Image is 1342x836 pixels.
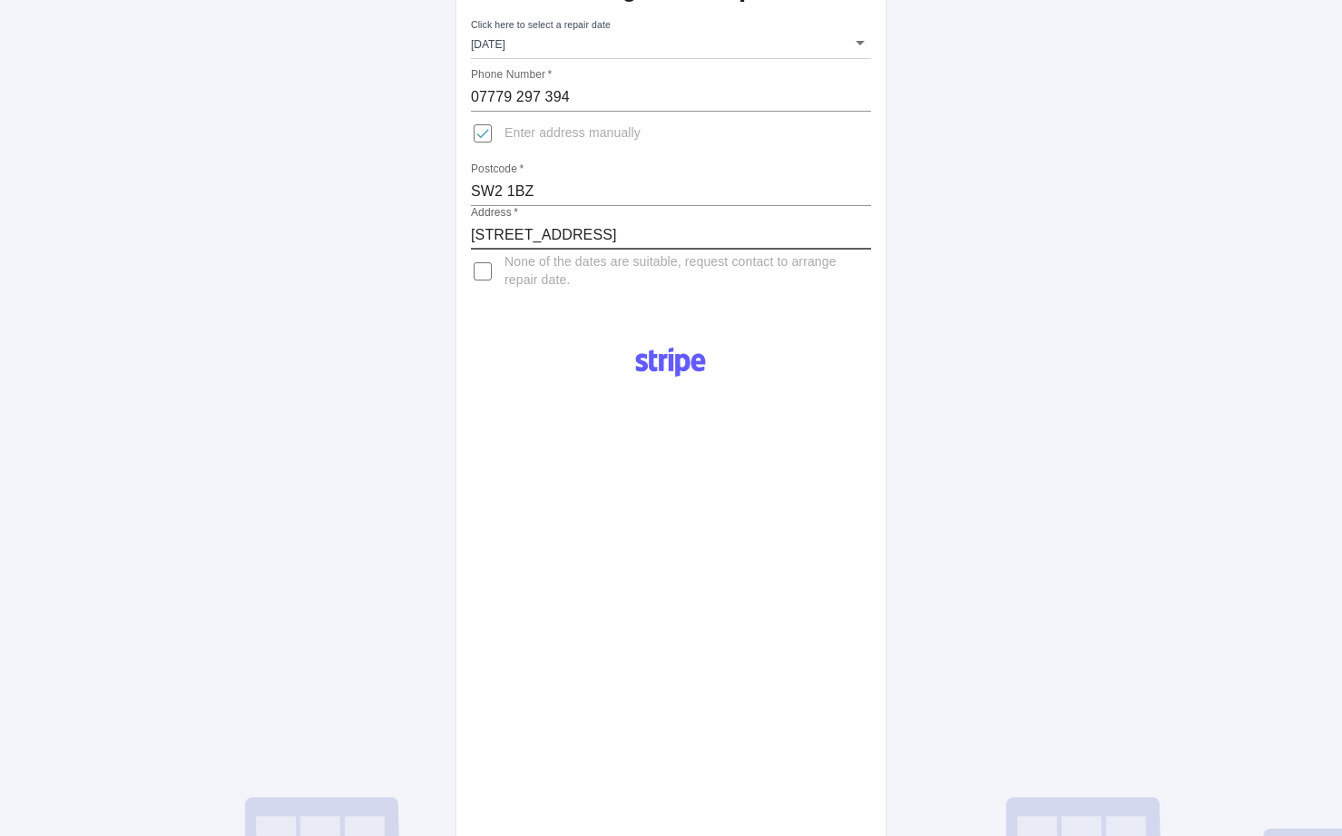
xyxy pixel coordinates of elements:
[471,205,518,221] label: Address
[625,340,716,384] img: Logo
[471,67,552,83] label: Phone Number
[504,124,641,143] span: Enter address manually
[504,253,857,290] span: None of the dates are suitable, request contact to arrange repair date.
[471,162,524,177] label: Postcode
[471,18,611,32] label: Click here to select a repair date
[471,26,871,59] div: [DATE]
